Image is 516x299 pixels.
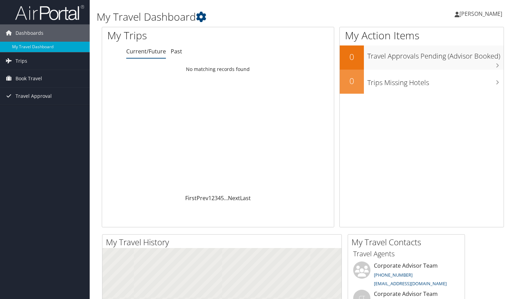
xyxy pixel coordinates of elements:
li: Corporate Advisor Team [350,261,463,290]
h1: My Travel Dashboard [97,10,371,24]
a: [PHONE_NUMBER] [374,272,413,278]
h3: Trips Missing Hotels [367,74,504,87]
a: 0Travel Approvals Pending (Advisor Booked) [340,45,504,70]
a: 0Trips Missing Hotels [340,70,504,94]
a: 2 [211,194,215,202]
h2: My Travel Contacts [351,236,465,248]
span: Trips [16,52,27,70]
a: 3 [215,194,218,202]
a: Past [171,48,182,55]
h2: 0 [340,51,364,63]
a: 4 [218,194,221,202]
a: Current/Future [126,48,166,55]
h3: Travel Agents [353,249,459,259]
span: … [224,194,228,202]
img: airportal-logo.png [15,4,84,21]
a: 1 [208,194,211,202]
td: No matching records found [102,63,334,75]
h2: My Travel History [106,236,341,248]
span: Travel Approval [16,87,52,105]
a: 5 [221,194,224,202]
a: [PERSON_NAME] [455,3,509,24]
a: [EMAIL_ADDRESS][DOMAIN_NAME] [374,280,447,287]
h3: Travel Approvals Pending (Advisor Booked) [367,48,504,61]
a: Next [228,194,240,202]
span: Book Travel [16,70,42,87]
span: [PERSON_NAME] [459,10,502,18]
a: Prev [197,194,208,202]
h1: My Trips [107,28,232,43]
span: Dashboards [16,24,43,42]
a: First [185,194,197,202]
h1: My Action Items [340,28,504,43]
a: Last [240,194,251,202]
h2: 0 [340,75,364,87]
